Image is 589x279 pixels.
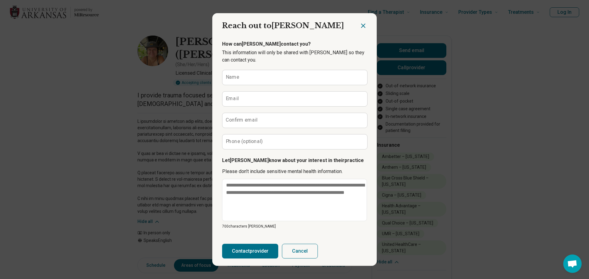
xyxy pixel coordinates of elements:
p: Let [PERSON_NAME] know about your interest in their practice [222,157,367,164]
button: Contactprovider [222,244,278,258]
label: Email [226,96,239,101]
p: How can [PERSON_NAME] contact you? [222,40,367,48]
label: Confirm email [226,118,257,123]
p: Please don’t include sensitive mental health information. [222,168,367,175]
button: Close dialog [360,22,367,29]
p: This information will only be shared with [PERSON_NAME] so they can contact you. [222,49,367,64]
p: 700 characters [PERSON_NAME] [222,224,367,229]
label: Phone (optional) [226,139,263,144]
button: Cancel [282,244,318,258]
label: Name [226,75,239,80]
span: Reach out to [PERSON_NAME] [222,21,344,30]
